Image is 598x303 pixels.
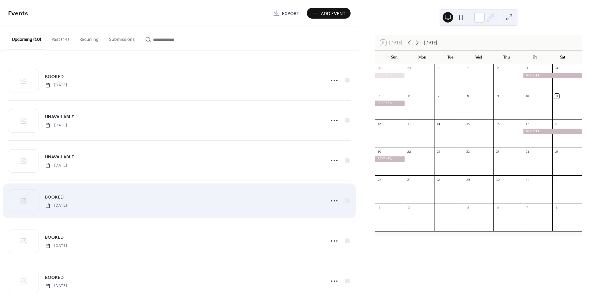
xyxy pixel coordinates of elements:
div: 10 [525,94,530,99]
a: BOOKED [45,73,64,80]
div: BOOKED [375,101,405,106]
span: BOOKED [45,274,64,281]
button: Past (44) [46,26,74,50]
a: Export [268,8,304,19]
div: 31 [525,177,530,182]
div: 3 [525,66,530,71]
span: [DATE] [45,243,67,249]
span: [DATE] [45,82,67,88]
div: 17 [525,121,530,126]
div: 8 [466,94,471,99]
div: BOOKED [375,156,405,162]
div: 29 [407,66,412,71]
span: Events [8,7,28,20]
div: 3 [407,205,412,210]
div: 5 [377,94,382,99]
div: 19 [377,150,382,154]
div: 13 [407,121,412,126]
div: 15 [466,121,471,126]
div: [DATE] [424,39,437,47]
div: 28 [436,177,441,182]
div: 1 [554,177,559,182]
span: [DATE] [45,283,67,289]
div: 21 [436,150,441,154]
span: Add Event [321,10,346,17]
div: 6 [495,205,500,210]
div: Tue [436,51,464,64]
div: 29 [466,177,471,182]
div: 24 [525,150,530,154]
div: 6 [407,94,412,99]
a: UNAVAILABLE [45,153,74,161]
div: 30 [495,177,500,182]
div: 11 [554,94,559,99]
div: Sun [380,51,408,64]
div: 22 [466,150,471,154]
div: Mon [408,51,436,64]
a: UNAVAILABLE [45,113,74,120]
div: 12 [377,121,382,126]
span: Export [282,10,299,17]
button: Submissions [104,26,140,50]
button: Recurring [74,26,104,50]
div: 4 [554,66,559,71]
div: 18 [554,121,559,126]
span: BOOKED [45,194,64,201]
div: 23 [495,150,500,154]
div: 2 [377,205,382,210]
div: 9 [495,94,500,99]
div: Sat [549,51,577,64]
button: Upcoming (10) [7,26,46,50]
span: UNAVAILABLE [45,154,74,161]
div: 7 [436,94,441,99]
div: 16 [495,121,500,126]
div: 28 [377,66,382,71]
a: BOOKED [45,274,64,281]
div: BOOKED [523,73,582,78]
div: 7 [525,205,530,210]
div: 20 [407,150,412,154]
span: [DATE] [45,163,67,168]
a: BOOKED [45,193,64,201]
div: 26 [377,177,382,182]
span: BOOKED [45,234,64,241]
div: Fri [521,51,549,64]
div: 30 [436,66,441,71]
div: 14 [436,121,441,126]
div: 5 [466,205,471,210]
div: 1 [466,66,471,71]
div: 8 [554,205,559,210]
a: BOOKED [45,233,64,241]
span: [DATE] [45,203,67,209]
div: BOOKED [375,73,405,78]
div: Thu [493,51,521,64]
div: 25 [554,150,559,154]
button: Add Event [307,8,351,19]
div: BOOKED [523,129,582,134]
span: [DATE] [45,122,67,128]
div: 2 [495,66,500,71]
div: Wed [464,51,493,64]
div: 4 [436,205,441,210]
span: UNAVAILABLE [45,114,74,120]
div: 27 [407,177,412,182]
